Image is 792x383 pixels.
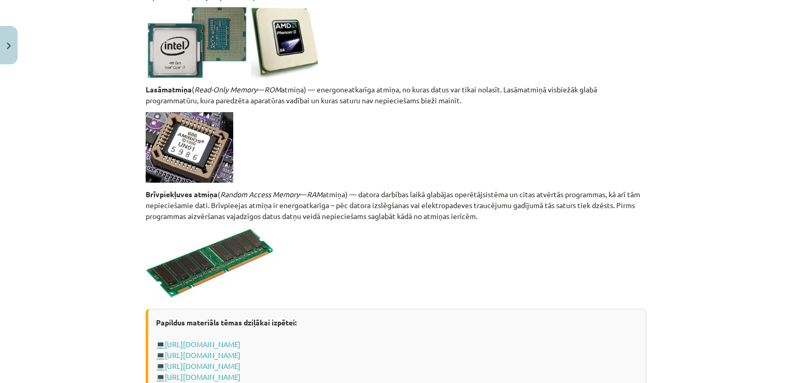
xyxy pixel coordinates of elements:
[146,189,646,222] p: ( — atmiņa) — datora darbības laikā glabājas operētājsistēma un citas atvērtās programmas, kā arī...
[165,350,241,360] a: [URL][DOMAIN_NAME]
[165,339,241,349] a: [URL][DOMAIN_NAME]
[165,361,241,371] a: [URL][DOMAIN_NAME]
[220,189,300,199] em: Random Access Memory
[146,84,646,106] p: ( — atmiņa) — energoneatkarīga atmiņa, no kuras datus var tikai nolasīt. Lasāmatmiņā visbiežāk gl...
[307,189,322,199] em: RAM
[156,318,296,327] strong: Papildus materiāls tēmas dziļākai izpētei:
[194,85,257,94] em: Read-Only Memory
[146,85,192,94] strong: Lasāmatmiņa
[146,189,218,199] strong: Brīvpiekļuves atmiņa
[264,85,281,94] em: ROM
[7,43,11,49] img: icon-close-lesson-0947bae3869378f0d4975bcd49f059093ad1ed9edebbc8119c70593378902aed.svg
[165,372,241,381] a: [URL][DOMAIN_NAME]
